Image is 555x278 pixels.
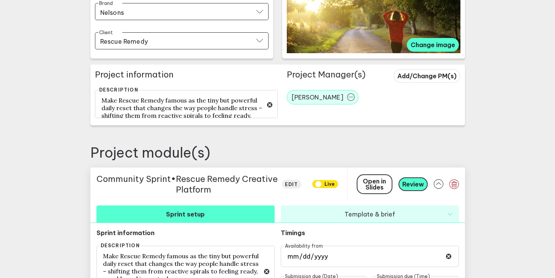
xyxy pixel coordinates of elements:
h2: Project information [95,69,278,84]
p: Timings [281,229,367,237]
button: Add/Change PM(s) [394,69,460,83]
button: Open [256,33,263,49]
button: Change image [407,38,459,52]
span: Open in Slides [363,177,386,191]
button: Sprint setup [96,205,275,223]
span: LIVE [312,180,338,188]
span: Rescue Remedy Creative Platform [176,174,279,195]
span: Add/Change PM(s) [397,72,457,80]
span: Community Sprint • [96,174,176,195]
label: Description [98,87,139,93]
button: Template & brief [281,205,459,223]
button: Review [398,177,428,191]
label: Client [99,29,113,35]
button: edit [282,180,301,188]
h2: Project module(s) [90,144,465,161]
button: Open [256,3,263,20]
button: [PERSON_NAME] [287,90,359,104]
label: Description [100,243,140,248]
p: Sprint information [96,229,275,237]
span: Review [402,180,424,188]
span: Change image [411,41,455,49]
span: Availability from [284,243,323,248]
label: Brand [99,0,113,6]
span: [PERSON_NAME] [292,93,343,101]
h3: Project Manager(s) [287,69,384,84]
textarea: Make Rescue Remedy famous as the tiny but powerful daily reset that changes the way people handle... [95,90,278,118]
button: Open in Slides [357,174,392,194]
